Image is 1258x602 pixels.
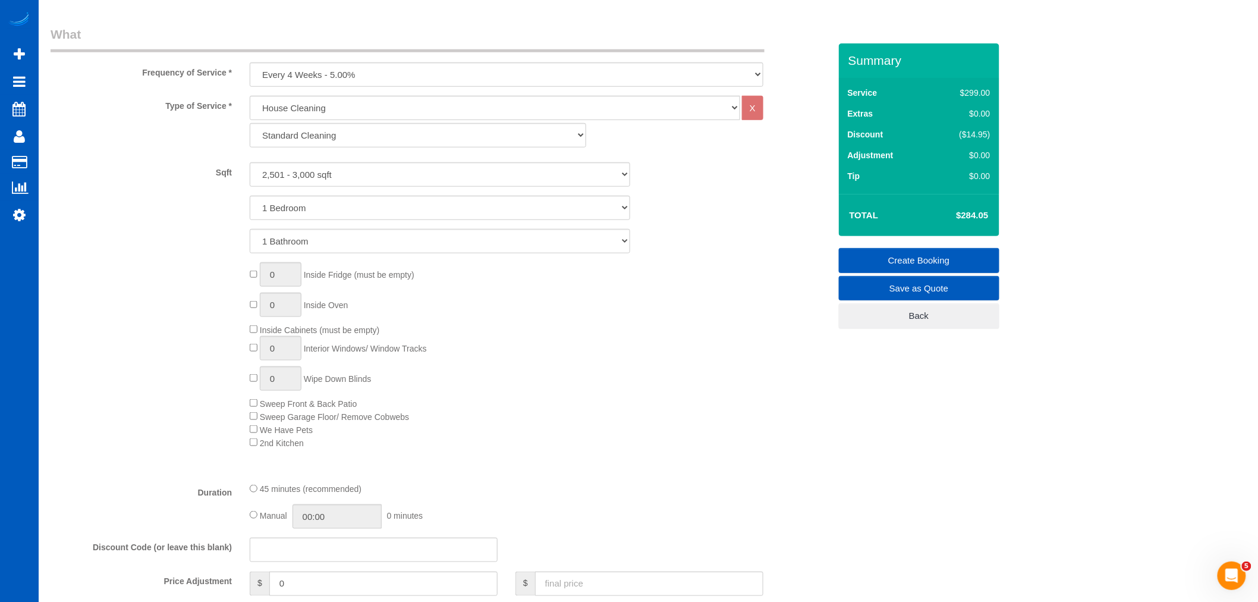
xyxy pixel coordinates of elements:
span: Manual [260,511,287,521]
span: 45 minutes (recommended) [260,485,361,494]
div: $299.00 [934,87,990,99]
label: Type of Service * [42,96,241,112]
label: Duration [42,482,241,498]
h4: $284.05 [920,211,988,221]
div: $0.00 [934,108,990,120]
span: Sweep Front & Back Patio [260,399,357,409]
label: Adjustment [848,149,894,161]
legend: What [51,26,765,52]
label: Service [848,87,878,99]
h3: Summary [848,54,993,67]
span: 2nd Kitchen [260,438,304,448]
span: Inside Cabinets (must be empty) [260,325,380,335]
span: Sweep Garage Floor/ Remove Cobwebs [260,412,409,422]
span: 0 minutes [387,511,423,521]
iframe: Intercom live chat [1218,562,1246,590]
div: $0.00 [934,149,990,161]
span: Inside Oven [304,300,348,310]
label: Sqft [42,162,241,178]
div: ($14.95) [934,128,990,140]
span: Wipe Down Blinds [304,374,372,384]
label: Discount [848,128,883,140]
span: Inside Fridge (must be empty) [304,270,414,280]
img: Automaid Logo [7,12,31,29]
label: Discount Code (or leave this blank) [42,538,241,554]
label: Price Adjustment [42,572,241,588]
label: Frequency of Service * [42,62,241,79]
strong: Total [850,210,879,220]
span: Interior Windows/ Window Tracks [304,344,427,353]
span: We Have Pets [260,425,313,435]
a: Create Booking [839,248,999,273]
a: Back [839,303,999,328]
div: $0.00 [934,170,990,182]
span: 5 [1242,562,1251,571]
input: final price [535,572,763,596]
a: Save as Quote [839,276,999,301]
label: Tip [848,170,860,182]
span: $ [250,572,269,596]
label: Extras [848,108,873,120]
span: $ [515,572,535,596]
